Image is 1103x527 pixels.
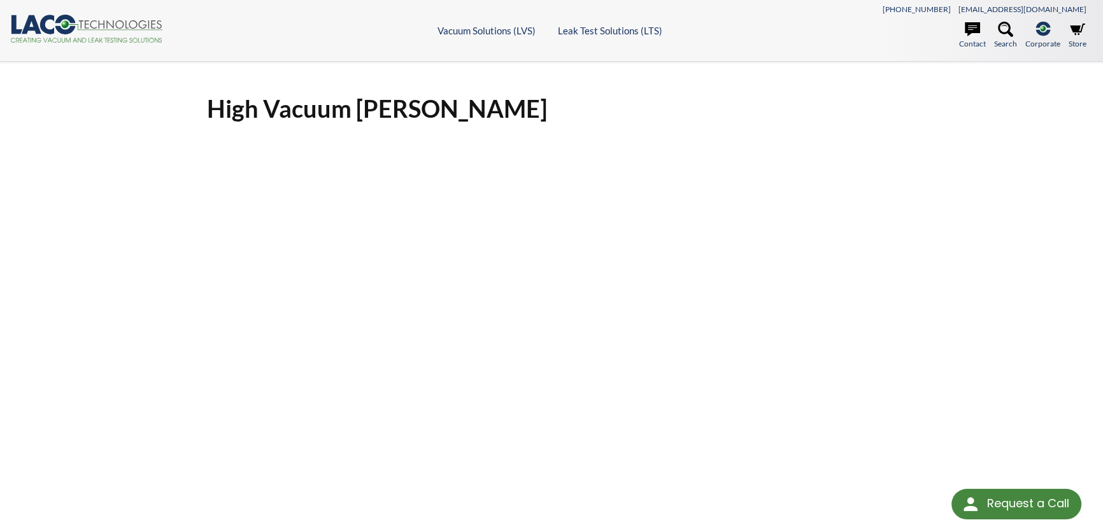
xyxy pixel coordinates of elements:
[207,93,897,124] h1: High Vacuum [PERSON_NAME]
[958,4,1086,14] a: [EMAIL_ADDRESS][DOMAIN_NAME]
[986,489,1069,518] div: Request a Call
[438,25,536,36] a: Vacuum Solutions (LVS)
[959,22,986,50] a: Contact
[960,494,981,514] img: round button
[1025,38,1060,50] span: Corporate
[1069,22,1086,50] a: Store
[994,22,1017,50] a: Search
[883,4,951,14] a: [PHONE_NUMBER]
[558,25,662,36] a: Leak Test Solutions (LTS)
[951,489,1081,519] div: Request a Call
